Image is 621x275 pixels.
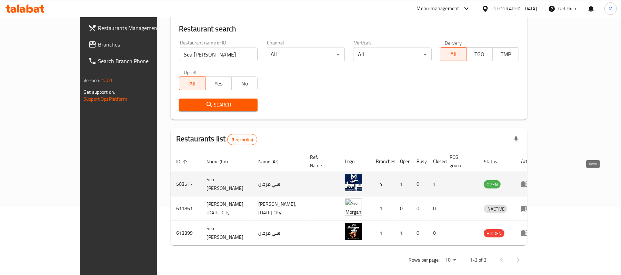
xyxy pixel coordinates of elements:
[98,40,178,49] span: Branches
[101,76,112,85] span: 1.0.0
[443,49,464,59] span: All
[179,99,258,111] button: Search
[409,256,440,264] p: Rows per page:
[83,76,100,85] span: Version:
[484,181,501,189] span: OPEN
[227,134,257,145] div: Total records count
[339,151,370,172] th: Logo
[394,196,411,221] td: 0
[345,223,362,240] img: Sea Morgan
[411,196,428,221] td: 0
[98,24,178,32] span: Restaurants Management
[184,70,197,74] label: Upsell
[370,172,394,196] td: 4
[495,49,516,59] span: TMP
[201,196,253,221] td: [PERSON_NAME],[DATE] City
[83,94,127,103] a: Support.OpsPlatform
[484,180,501,189] div: OPEN
[428,196,444,221] td: 0
[98,57,178,65] span: Search Branch Phone
[411,151,428,172] th: Busy
[484,229,504,237] div: HIDDEN
[228,136,257,143] span: 3 record(s)
[201,172,253,196] td: Sea [PERSON_NAME]
[201,221,253,245] td: Sea [PERSON_NAME]
[83,88,115,96] span: Get support on:
[345,198,362,216] img: Sea Morgan,15th of May City
[171,172,201,196] td: 503517
[492,5,537,12] div: [GEOGRAPHIC_DATA]
[417,4,459,13] div: Menu-management
[345,174,362,191] img: Sea Morgan
[266,48,345,61] div: All
[253,172,304,196] td: سي مرجان
[508,131,524,148] div: Export file
[258,157,288,166] span: Name (Ar)
[207,157,237,166] span: Name (En)
[234,79,255,89] span: No
[179,48,258,61] input: Search for restaurant name or ID..
[171,196,201,221] td: 611861
[231,77,258,90] button: No
[484,230,504,237] span: HIDDEN
[253,221,304,245] td: سي مرجان
[310,153,331,170] span: Ref. Name
[179,24,519,34] h2: Restaurant search
[469,49,490,59] span: TGO
[492,47,519,61] button: TMP
[440,47,467,61] button: All
[179,77,206,90] button: All
[466,47,493,61] button: TGO
[83,53,184,69] a: Search Branch Phone
[411,172,428,196] td: 0
[83,20,184,36] a: Restaurants Management
[428,151,444,172] th: Closed
[83,36,184,53] a: Branches
[428,172,444,196] td: 1
[171,221,201,245] td: 613399
[394,172,411,196] td: 1
[484,157,506,166] span: Status
[253,196,304,221] td: [PERSON_NAME],[DATE] City
[176,134,257,145] h2: Restaurants list
[521,204,534,213] div: Menu
[205,77,232,90] button: Yes
[176,157,189,166] span: ID
[171,151,539,245] table: enhanced table
[370,151,394,172] th: Branches
[184,101,252,109] span: Search
[370,196,394,221] td: 1
[208,79,229,89] span: Yes
[411,221,428,245] td: 0
[450,153,470,170] span: POS group
[515,151,539,172] th: Action
[609,5,613,12] span: M
[428,221,444,245] td: 0
[484,205,507,213] span: INACTIVE
[445,40,462,45] label: Delivery
[394,151,411,172] th: Open
[353,48,432,61] div: All
[182,79,203,89] span: All
[521,229,534,237] div: Menu
[394,221,411,245] td: 1
[470,256,487,264] p: 1-3 of 3
[442,255,459,265] div: Rows per page:
[370,221,394,245] td: 1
